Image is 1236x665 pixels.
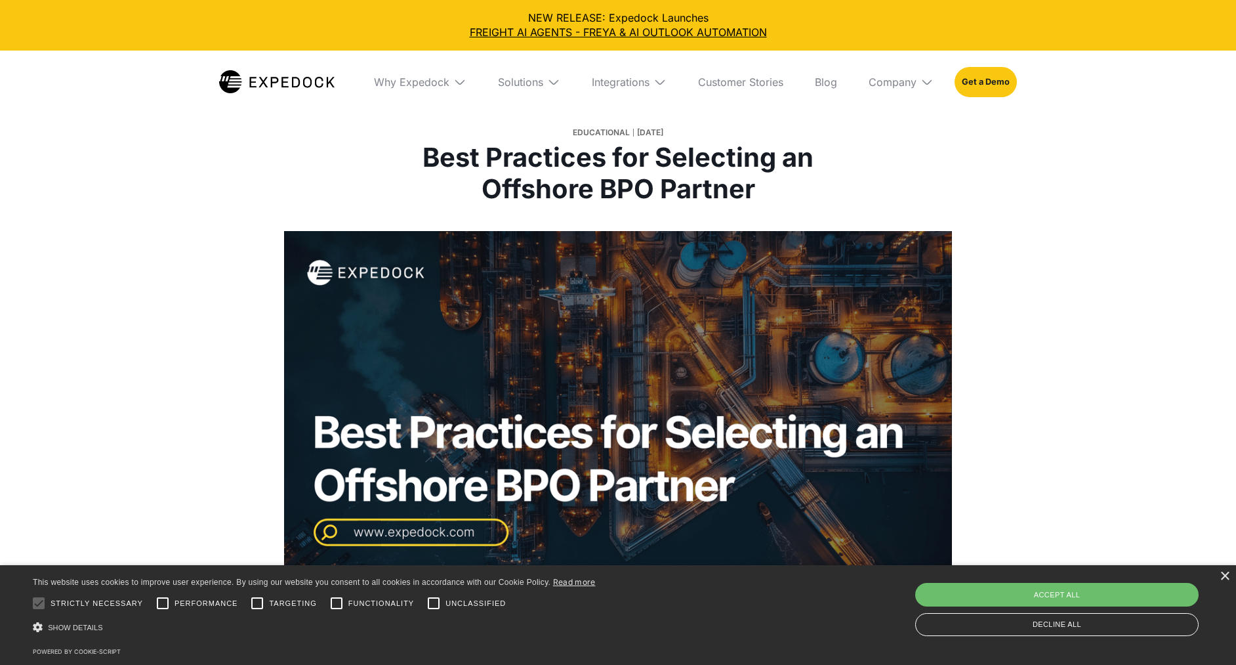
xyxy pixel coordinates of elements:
div: Accept all [915,583,1199,607]
div: Integrations [581,51,677,114]
span: Performance [175,598,238,609]
a: FREIGHT AI AGENTS - FREYA & AI OUTLOOK AUTOMATION [10,25,1226,39]
span: Unclassified [445,598,506,609]
h1: Best Practices for Selecting an Offshore BPO Partner [375,142,861,205]
div: Show details [33,618,596,637]
div: Why Expedock [374,75,449,89]
a: Read more [553,577,596,587]
div: Educational [573,123,630,142]
div: [DATE] [637,123,663,142]
div: Solutions [498,75,543,89]
a: Get a Demo [955,67,1017,97]
iframe: Chat Widget [1011,523,1236,665]
span: Targeting [269,598,316,609]
span: Functionality [348,598,414,609]
div: Company [869,75,917,89]
div: Why Expedock [363,51,477,114]
span: Show details [48,624,103,632]
div: Integrations [592,75,649,89]
a: Customer Stories [688,51,794,114]
div: Decline all [915,613,1199,636]
span: This website uses cookies to improve user experience. By using our website you consent to all coo... [33,578,550,587]
a: Powered by cookie-script [33,648,121,655]
a: Blog [804,51,848,114]
div: Company [858,51,944,114]
div: Solutions [487,51,571,114]
div: NEW RELEASE: Expedock Launches [10,11,1226,40]
span: Strictly necessary [51,598,143,609]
